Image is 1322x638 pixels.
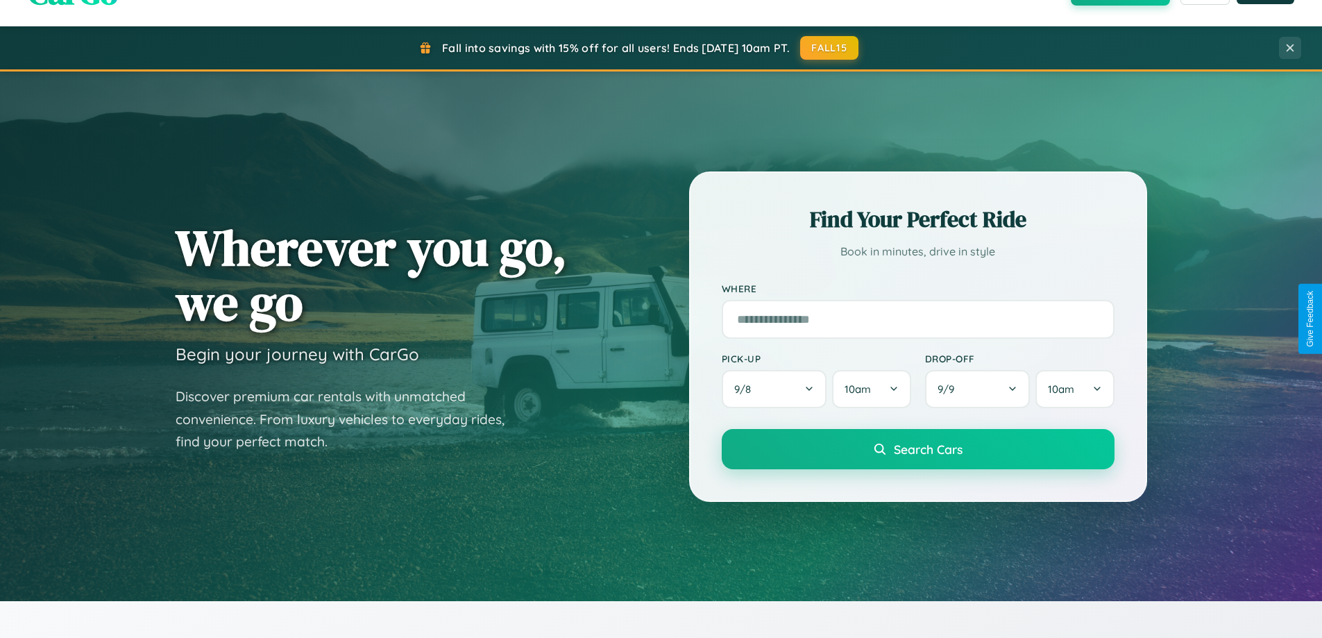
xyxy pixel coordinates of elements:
h1: Wherever you go, we go [176,220,567,330]
span: 9 / 9 [938,383,961,396]
h3: Begin your journey with CarGo [176,344,419,364]
button: 9/9 [925,370,1031,408]
button: 10am [1035,370,1114,408]
h2: Find Your Perfect Ride [722,204,1115,235]
label: Drop-off [925,353,1115,364]
span: 9 / 8 [734,383,758,396]
div: Give Feedback [1305,291,1315,347]
button: 10am [832,370,910,408]
span: Search Cars [894,442,963,457]
button: Search Cars [722,429,1115,469]
p: Book in minutes, drive in style [722,242,1115,262]
label: Where [722,283,1115,294]
button: 9/8 [722,370,827,408]
span: Fall into savings with 15% off for all users! Ends [DATE] 10am PT. [442,41,790,55]
span: 10am [1048,383,1074,396]
span: 10am [845,383,871,396]
button: FALL15 [800,36,858,60]
p: Discover premium car rentals with unmatched convenience. From luxury vehicles to everyday rides, ... [176,385,523,453]
label: Pick-up [722,353,911,364]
